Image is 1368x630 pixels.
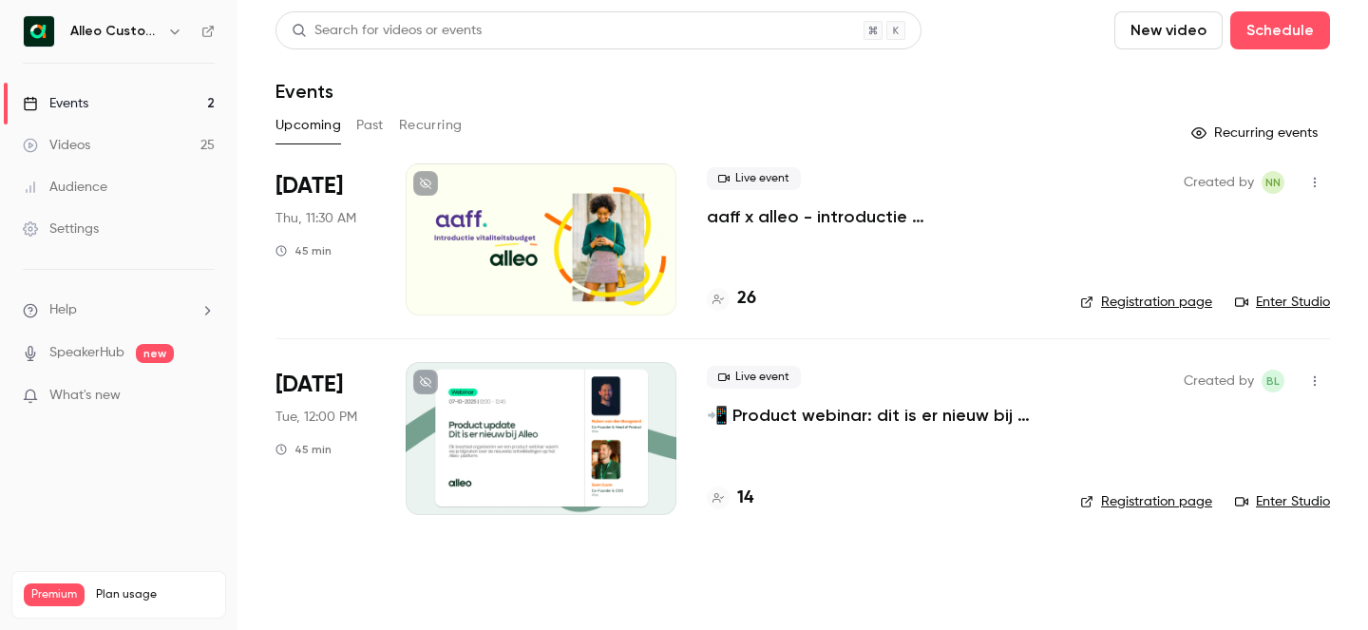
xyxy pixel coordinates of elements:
div: Audience [23,178,107,197]
button: Recurring events [1183,118,1330,148]
h4: 26 [737,286,756,312]
span: BL [1266,370,1280,392]
h1: Events [275,80,333,103]
span: What's new [49,386,121,406]
button: Past [356,110,384,141]
span: Nanke Nagtegaal [1262,171,1284,194]
h6: Alleo Customer Success [70,22,160,41]
button: Upcoming [275,110,341,141]
a: 14 [707,486,753,511]
span: Tue, 12:00 PM [275,408,357,427]
img: Alleo Customer Success [24,16,54,47]
span: Thu, 11:30 AM [275,209,356,228]
a: 📲 Product webinar: dit is er nieuw bij Alleo! [707,404,1050,427]
button: Schedule [1230,11,1330,49]
a: Registration page [1080,293,1212,312]
iframe: Noticeable Trigger [192,388,215,405]
span: Created by [1184,171,1254,194]
div: Oct 2 Thu, 11:30 AM (Europe/Amsterdam) [275,163,375,315]
div: Videos [23,136,90,155]
div: Search for videos or events [292,21,482,41]
a: aaff x alleo - introductie vitaliteitsbudget [707,205,1050,228]
span: Help [49,300,77,320]
div: 45 min [275,243,332,258]
span: NN [1265,171,1281,194]
button: New video [1114,11,1223,49]
a: Registration page [1080,492,1212,511]
a: SpeakerHub [49,343,124,363]
span: Live event [707,167,801,190]
a: Enter Studio [1235,293,1330,312]
span: Live event [707,366,801,389]
a: Enter Studio [1235,492,1330,511]
button: Recurring [399,110,463,141]
span: [DATE] [275,171,343,201]
h4: 14 [737,486,753,511]
span: Premium [24,583,85,606]
span: [DATE] [275,370,343,400]
span: Bernice Lohr [1262,370,1284,392]
span: Created by [1184,370,1254,392]
li: help-dropdown-opener [23,300,215,320]
div: 45 min [275,442,332,457]
div: Oct 7 Tue, 12:00 PM (Europe/Amsterdam) [275,362,375,514]
div: Events [23,94,88,113]
div: Settings [23,220,99,239]
span: Plan usage [96,587,214,602]
span: new [136,344,174,363]
a: 26 [707,286,756,312]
